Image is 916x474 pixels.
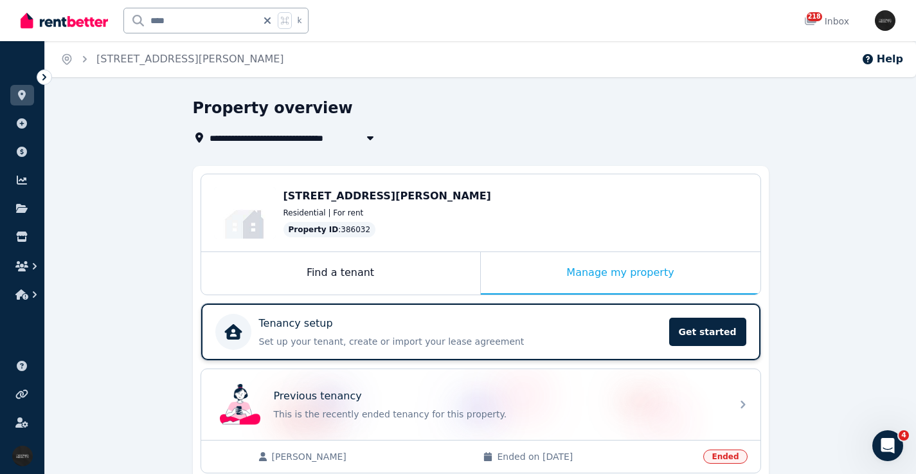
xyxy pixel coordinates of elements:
img: Previous tenancy [220,384,261,425]
span: [PERSON_NAME] [272,450,471,463]
a: Previous tenancyPrevious tenancyThis is the recently ended tenancy for this property. [201,369,760,440]
div: Inbox [804,15,849,28]
span: Residential | For rent [283,208,364,218]
p: Previous tenancy [274,388,362,404]
p: This is the recently ended tenancy for this property. [274,408,724,421]
div: Find a tenant [201,252,480,295]
span: 4 [899,430,909,441]
span: k [297,15,301,26]
a: [STREET_ADDRESS][PERSON_NAME] [96,53,284,65]
span: Ended on [DATE] [497,450,696,463]
button: Help [861,51,903,67]
h1: Property overview [193,98,353,118]
span: Get started [669,318,746,346]
span: 218 [807,12,822,21]
span: Ended [703,450,747,464]
p: Set up your tenant, create or import your lease agreement [259,335,661,348]
img: Iconic Realty Pty Ltd [12,446,33,466]
div: Manage my property [481,252,760,295]
div: : 386032 [283,222,376,237]
iframe: Intercom live chat [872,430,903,461]
p: Tenancy setup [259,316,333,331]
nav: Breadcrumb [45,41,300,77]
span: Property ID [289,224,339,235]
a: Tenancy setupSet up your tenant, create or import your lease agreementGet started [201,304,760,360]
img: RentBetter [21,11,108,30]
span: [STREET_ADDRESS][PERSON_NAME] [283,190,491,202]
img: Iconic Realty Pty Ltd [875,10,895,31]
